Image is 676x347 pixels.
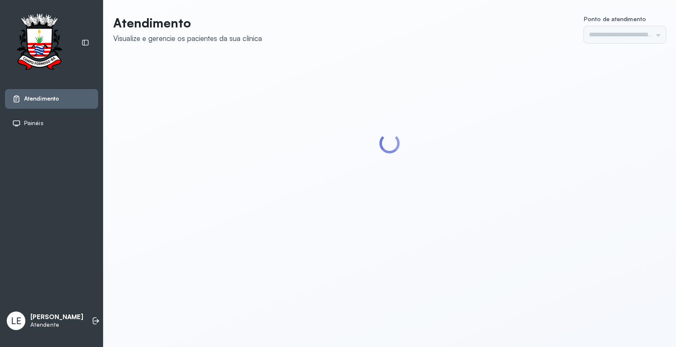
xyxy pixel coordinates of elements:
[9,14,70,72] img: Logotipo do estabelecimento
[12,95,91,103] a: Atendimento
[30,321,83,328] p: Atendente
[113,15,262,30] p: Atendimento
[584,15,646,22] span: Ponto de atendimento
[24,95,59,102] span: Atendimento
[24,120,44,127] span: Painéis
[113,34,262,43] div: Visualize e gerencie os pacientes da sua clínica
[30,313,83,321] p: [PERSON_NAME]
